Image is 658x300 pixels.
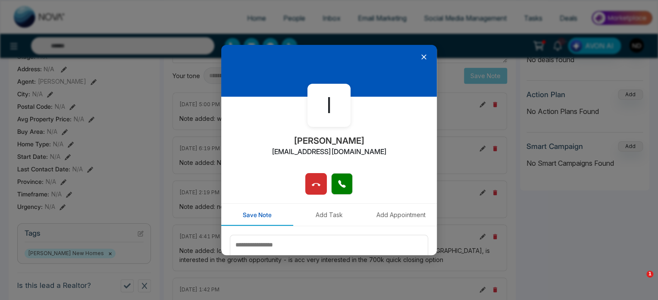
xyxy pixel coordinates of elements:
button: Add Appointment [365,204,437,226]
h2: [EMAIL_ADDRESS][DOMAIN_NAME] [272,148,387,156]
iframe: Intercom live chat [629,271,649,291]
span: I [326,89,332,122]
h2: [PERSON_NAME] [294,136,365,146]
button: Save Note [221,204,293,226]
button: Add Task [293,204,365,226]
span: 1 [646,271,653,278]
